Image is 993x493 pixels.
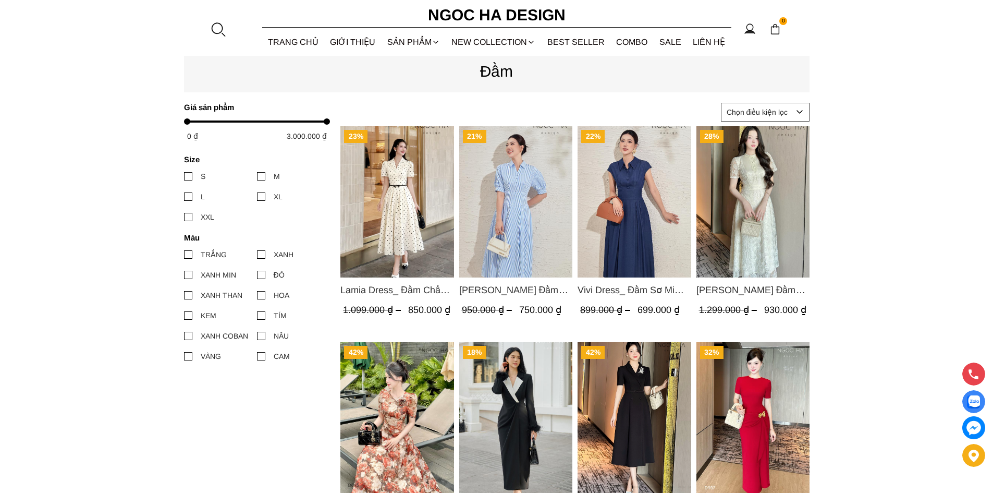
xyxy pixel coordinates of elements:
div: SẢN PHẨM [382,28,446,56]
img: Display image [967,395,980,408]
a: SALE [654,28,688,56]
span: Vivi Dress_ Đầm Sơ Mi Rớt Vai Bò Lụa Màu Xanh D1000 [578,283,691,297]
span: 950.000 ₫ [461,305,514,315]
div: ĐỎ [274,269,285,281]
a: Product image - Vivi Dress_ Đầm Sơ Mi Rớt Vai Bò Lụa Màu Xanh D1000 [578,126,691,278]
span: 930.000 ₫ [764,305,806,315]
a: Product image - Valerie Dress_ Đầm Sơ Mi Kẻ Sọc Xanh D1001 [459,126,572,278]
span: 1.099.000 ₫ [343,305,403,315]
img: Mia Dress_ Đầm Tơ Dệt Hoa Hồng Màu Kem D989 [696,126,810,278]
a: Product image - Daria Dress_ Đầm Xếp Tùng Hông Gắn Tag Cài Kim Loại Màu Đỏ Cao Cấp D957 [696,342,810,493]
div: XANH MIN [201,269,236,281]
img: img-CART-ICON-ksit0nf1 [769,23,781,35]
img: Celine Dress_ Đầm Vest Phối Cổ Mix Lông Cửa Tay D967 [459,342,572,493]
div: TÍM [274,310,287,321]
img: Lamia Dress_ Đầm Chấm Bi Cổ Vest Màu Kem D1003 [340,126,454,278]
a: Link to Lamia Dress_ Đầm Chấm Bi Cổ Vest Màu Kem D1003 [340,283,454,297]
div: CAM [274,351,290,362]
div: XANH COBAN [201,330,248,342]
div: L [201,191,205,202]
span: [PERSON_NAME] Đầm Sơ Mi Kẻ Sọc Xanh D1001 [459,283,572,297]
a: TRANG CHỦ [262,28,325,56]
a: Combo [610,28,654,56]
div: XXL [201,211,214,223]
h4: Size [184,155,323,164]
div: XANH [274,249,293,260]
div: NÂU [274,330,289,342]
p: Đầm [184,59,810,83]
div: M [274,171,280,182]
img: Valerie Dress_ Đầm Sơ Mi Kẻ Sọc Xanh D1001 [459,126,572,278]
a: Product image - Celine Dress_ Đầm Vest Phối Cổ Mix Lông Cửa Tay D967 [459,342,572,493]
div: KEM [201,310,216,321]
a: Product image - Milan Dress_Đầm Tơ Cổ Tròn Đính Hoa, Tùng Xếp Ly D893 [340,342,454,493]
span: 850.000 ₫ [408,305,450,315]
span: 750.000 ₫ [519,305,561,315]
div: S [201,171,205,182]
span: 0 ₫ [187,132,198,140]
span: 899.000 ₫ [580,305,633,315]
a: Display image [962,390,985,413]
img: Milan Dress_Đầm Tơ Cổ Tròn Đính Hoa, Tùng Xếp Ly D893 [340,342,454,493]
img: Vivi Dress_ Đầm Sơ Mi Rớt Vai Bò Lụa Màu Xanh D1000 [578,126,691,278]
span: [PERSON_NAME] Đầm Tơ Dệt Hoa Hồng Màu Kem D989 [696,283,810,297]
a: Product image - Lamia Dress_ Đầm Chấm Bi Cổ Vest Màu Kem D1003 [340,126,454,278]
a: messenger [962,416,985,439]
img: Daria Dress_ Đầm Xếp Tùng Hông Gắn Tag Cài Kim Loại Màu Đỏ Cao Cấp D957 [696,342,810,493]
a: NEW COLLECTION [446,28,542,56]
span: Lamia Dress_ Đầm Chấm Bi Cổ Vest Màu Kem D1003 [340,283,454,297]
span: 699.000 ₫ [638,305,680,315]
span: 3.000.000 ₫ [287,132,327,140]
div: VÀNG [201,351,221,362]
div: TRẮNG [201,249,227,260]
span: 1.299.000 ₫ [698,305,759,315]
h4: Giá sản phẩm [184,103,323,112]
a: BEST SELLER [542,28,611,56]
a: Product image - Mia Dress_ Đầm Tơ Dệt Hoa Hồng Màu Kem D989 [696,126,810,278]
a: Product image - Irene Dress - Đầm Vest Dáng Xòe Kèm Đai D713 [578,342,691,493]
h4: Màu [184,233,323,242]
img: Irene Dress - Đầm Vest Dáng Xòe Kèm Đai D713 [578,342,691,493]
a: LIÊN HỆ [687,28,731,56]
div: HOA [274,290,289,301]
div: XL [274,191,283,202]
a: Link to Valerie Dress_ Đầm Sơ Mi Kẻ Sọc Xanh D1001 [459,283,572,297]
a: Ngoc Ha Design [419,3,575,28]
span: 0 [779,17,788,26]
div: XANH THAN [201,290,242,301]
a: Link to Vivi Dress_ Đầm Sơ Mi Rớt Vai Bò Lụa Màu Xanh D1000 [578,283,691,297]
a: Link to Mia Dress_ Đầm Tơ Dệt Hoa Hồng Màu Kem D989 [696,283,810,297]
a: GIỚI THIỆU [324,28,382,56]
